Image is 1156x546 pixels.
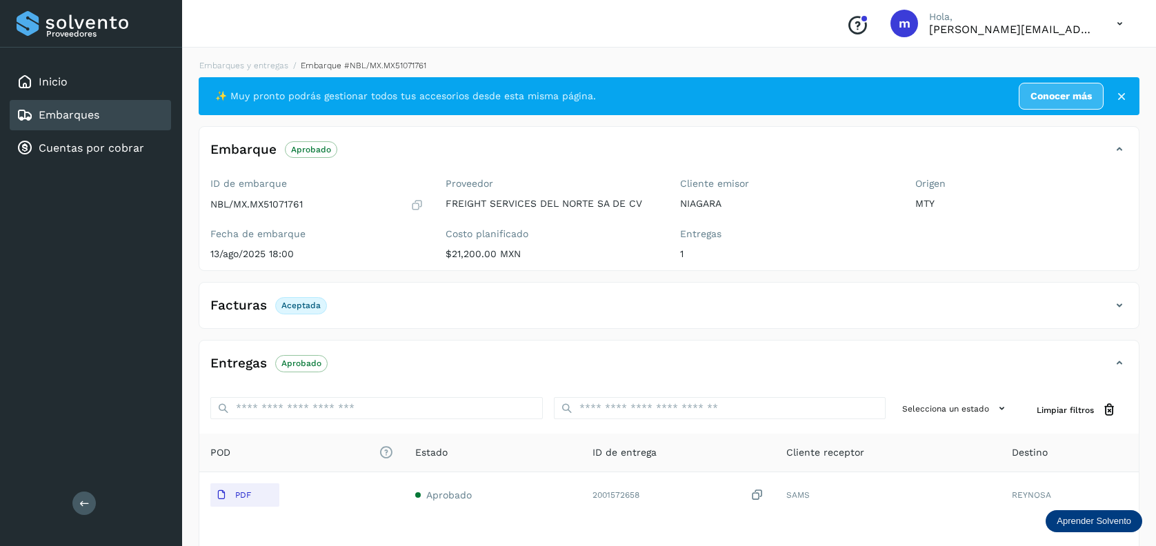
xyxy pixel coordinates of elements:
span: Destino [1012,445,1048,460]
h4: Facturas [210,298,267,314]
a: Cuentas por cobrar [39,141,144,154]
span: POD [210,445,393,460]
span: ✨ Muy pronto podrás gestionar todos tus accesorios desde esta misma página. [215,89,596,103]
p: Aprender Solvento [1057,516,1131,527]
a: Conocer más [1019,83,1104,110]
p: $21,200.00 MXN [446,248,659,260]
p: Aprobado [281,358,321,368]
label: Proveedor [446,178,659,190]
div: 2001572658 [592,488,764,503]
span: Limpiar filtros [1037,404,1094,416]
a: Embarques y entregas [199,61,288,70]
h4: Embarque [210,142,277,158]
p: Hola, [929,11,1095,23]
button: Limpiar filtros [1026,397,1128,423]
nav: breadcrumb [199,59,1139,72]
div: Inicio [10,67,171,97]
label: Cliente emisor [680,178,893,190]
p: MTY [915,198,1128,210]
label: Costo planificado [446,228,659,240]
div: EmbarqueAprobado [199,138,1139,172]
div: FacturasAceptada [199,294,1139,328]
span: Aprobado [426,489,472,501]
span: Estado [415,445,448,460]
p: 13/ago/2025 18:00 [210,248,423,260]
label: Entregas [680,228,893,240]
button: PDF [210,483,279,507]
span: ID de entrega [592,445,657,460]
h4: Entregas [210,356,267,372]
p: PDF [235,490,251,500]
p: Aprobado [291,145,331,154]
label: Origen [915,178,1128,190]
p: Proveedores [46,29,166,39]
label: Fecha de embarque [210,228,423,240]
p: FREIGHT SERVICES DEL NORTE SA DE CV [446,198,659,210]
span: Cliente receptor [786,445,864,460]
div: EntregasAprobado [199,352,1139,386]
div: Cuentas por cobrar [10,133,171,163]
a: Inicio [39,75,68,88]
p: 1 [680,248,893,260]
p: NIAGARA [680,198,893,210]
p: NBL/MX.MX51071761 [210,199,303,210]
p: mariela.santiago@fsdelnorte.com [929,23,1095,36]
a: Embarques [39,108,99,121]
td: REYNOSA [1001,472,1139,518]
label: ID de embarque [210,178,423,190]
span: Embarque #NBL/MX.MX51071761 [301,61,426,70]
p: Aceptada [281,301,321,310]
div: Embarques [10,100,171,130]
td: SAMS [775,472,1000,518]
button: Selecciona un estado [897,397,1015,420]
div: Aprender Solvento [1046,510,1142,532]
